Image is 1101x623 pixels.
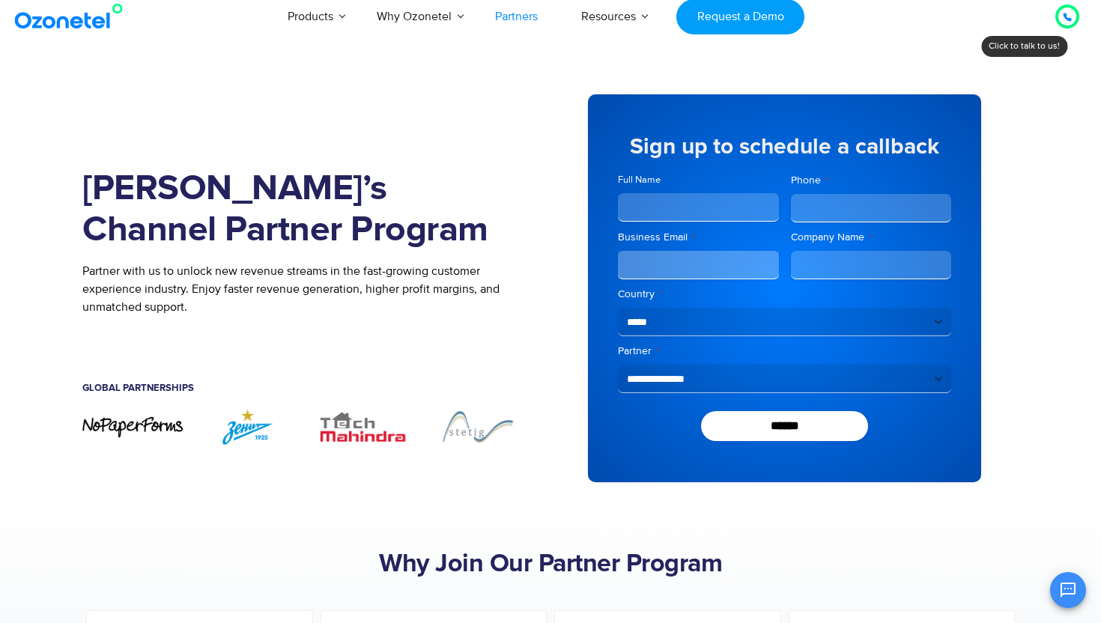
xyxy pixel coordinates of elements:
[313,408,413,445] img: TechMahindra
[82,408,528,445] div: Image Carousel
[1050,572,1086,608] button: Open chat
[82,168,528,251] h1: [PERSON_NAME]’s Channel Partner Program
[198,408,298,445] div: 2 / 7
[82,416,183,439] div: 1 / 7
[791,230,952,245] label: Company Name
[791,173,952,188] label: Phone
[618,230,779,245] label: Business Email
[428,408,528,445] img: Stetig
[82,550,1019,580] h2: Why Join Our Partner Program
[428,408,528,445] div: 4 / 7
[618,287,951,302] label: Country
[618,136,951,158] h5: Sign up to schedule a callback
[82,383,528,393] h5: Global Partnerships
[82,262,528,316] p: Partner with us to unlock new revenue streams in the fast-growing customer experience industry. E...
[198,408,298,445] img: ZENIT
[82,416,183,439] img: nopaperforms
[618,173,779,187] label: Full Name
[618,344,951,359] label: Partner
[313,408,413,445] div: 3 / 7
